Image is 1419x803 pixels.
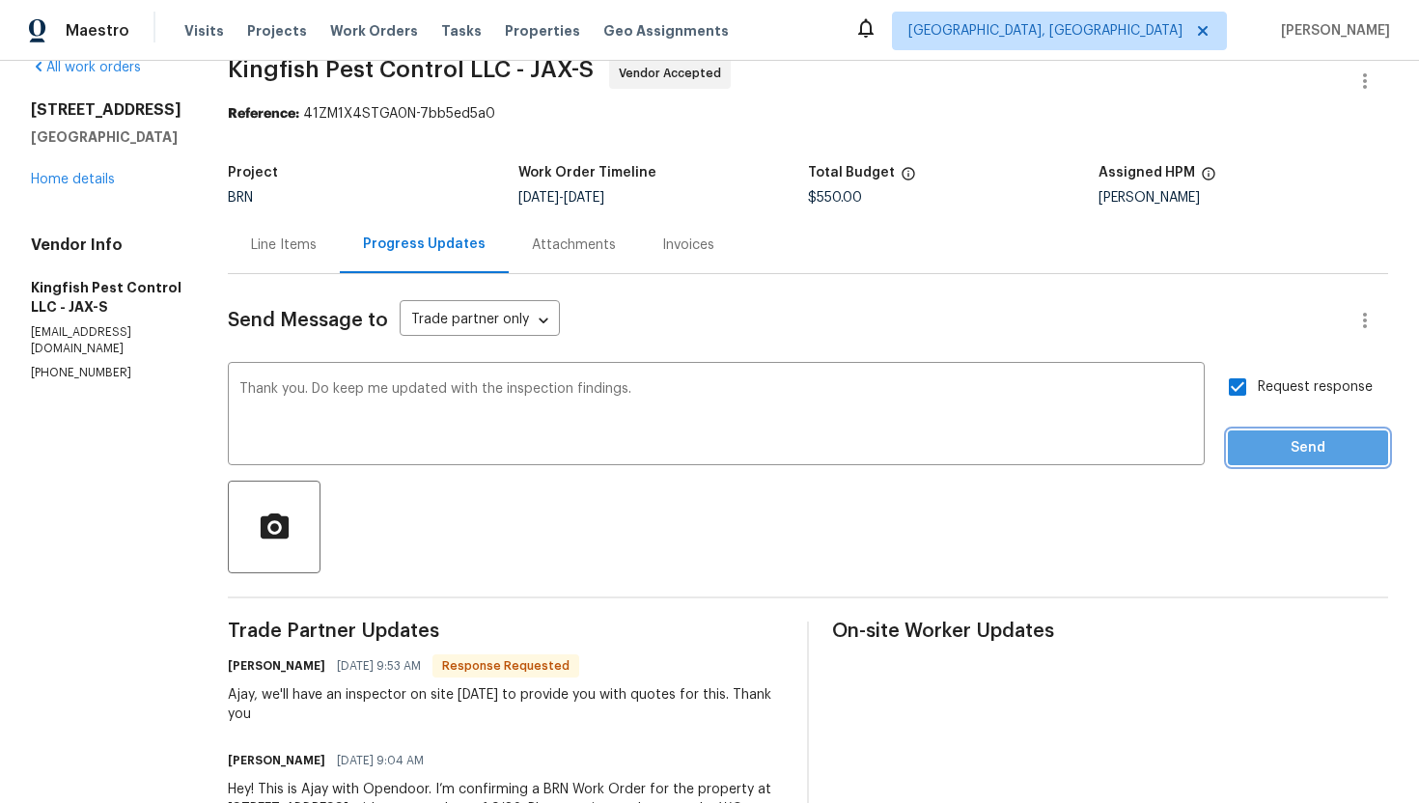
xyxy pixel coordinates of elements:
p: [PHONE_NUMBER] [31,365,181,381]
h5: Kingfish Pest Control LLC - JAX-S [31,278,181,317]
span: - [518,191,604,205]
h6: [PERSON_NAME] [228,751,325,770]
div: Progress Updates [363,235,486,254]
span: Projects [247,21,307,41]
span: The hpm assigned to this work order. [1201,166,1216,191]
h5: Total Budget [808,166,895,180]
span: [DATE] [564,191,604,205]
span: [GEOGRAPHIC_DATA], [GEOGRAPHIC_DATA] [908,21,1182,41]
span: Send Message to [228,311,388,330]
div: 41ZM1X4STGA0N-7bb5ed5a0 [228,104,1388,124]
span: [DATE] 9:04 AM [337,751,424,770]
span: Vendor Accepted [619,64,729,83]
span: [DATE] [518,191,559,205]
h2: [STREET_ADDRESS] [31,100,181,120]
p: [EMAIL_ADDRESS][DOMAIN_NAME] [31,324,181,357]
h5: [GEOGRAPHIC_DATA] [31,127,181,147]
span: Maestro [66,21,129,41]
b: Reference: [228,107,299,121]
div: Line Items [251,235,317,255]
span: [DATE] 9:53 AM [337,656,421,676]
a: All work orders [31,61,141,74]
div: Ajay, we'll have an inspector on site [DATE] to provide you with quotes for this. Thank you [228,685,784,724]
span: BRN [228,191,253,205]
span: Tasks [441,24,482,38]
div: Invoices [662,235,714,255]
span: [PERSON_NAME] [1273,21,1390,41]
span: Work Orders [330,21,418,41]
span: Geo Assignments [603,21,729,41]
span: Properties [505,21,580,41]
span: Trade Partner Updates [228,622,784,641]
span: Send [1243,436,1373,460]
div: Trade partner only [400,305,560,337]
textarea: Thank you. Do keep me updated with the inspection findings. [239,382,1193,450]
span: $550.00 [808,191,862,205]
span: On-site Worker Updates [832,622,1388,641]
div: Attachments [532,235,616,255]
a: Home details [31,173,115,186]
div: [PERSON_NAME] [1099,191,1389,205]
span: Visits [184,21,224,41]
h4: Vendor Info [31,235,181,255]
button: Send [1228,430,1388,466]
span: Request response [1258,377,1373,398]
span: The total cost of line items that have been proposed by Opendoor. This sum includes line items th... [901,166,916,191]
h5: Work Order Timeline [518,166,656,180]
h6: [PERSON_NAME] [228,656,325,676]
span: Kingfish Pest Control LLC - JAX-S [228,58,594,81]
h5: Assigned HPM [1099,166,1195,180]
span: Response Requested [434,656,577,676]
h5: Project [228,166,278,180]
